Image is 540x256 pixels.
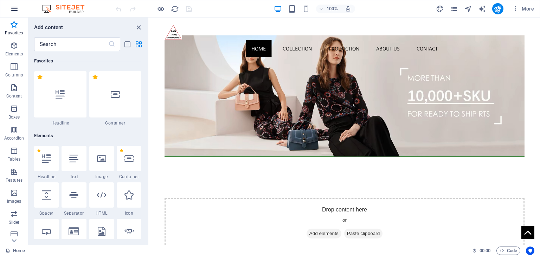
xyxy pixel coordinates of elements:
[134,40,143,48] button: grid-view
[526,247,534,255] button: Usercentrics
[512,5,534,12] span: More
[464,5,472,13] i: Navigator
[345,6,351,12] i: On resize automatically adjust zoom level to fit chosen device.
[117,210,141,216] span: Icon
[464,5,472,13] button: navigator
[117,182,141,216] div: Icon
[62,182,86,216] div: Separator
[89,71,142,126] div: Container
[34,146,59,180] div: Headline
[37,149,41,153] span: Remove from favorites
[117,174,141,180] span: Container
[5,72,23,78] p: Columns
[34,71,86,126] div: Headline
[34,132,141,140] h6: Elements
[117,146,141,180] div: Container
[496,247,520,255] button: Code
[327,5,338,13] h6: 100%
[472,247,491,255] h6: Session time
[89,174,114,180] span: Image
[7,198,21,204] p: Images
[500,247,517,255] span: Code
[171,5,179,13] button: reload
[62,146,86,180] div: Text
[34,210,59,216] span: Spacer
[6,93,22,99] p: Content
[34,57,141,65] h6: Favorites
[4,135,24,141] p: Accordion
[436,5,444,13] i: Design (Ctrl+Alt+Y)
[157,211,192,221] span: Add elements
[89,210,114,216] span: HTML
[89,182,114,216] div: HTML
[8,114,20,120] p: Boxes
[89,120,142,126] span: Container
[195,211,234,221] span: Paste clipboard
[316,5,341,13] button: 100%
[5,30,23,36] p: Favorites
[40,5,93,13] img: Editor Logo
[436,5,444,13] button: design
[92,74,98,80] span: Remove from favorites
[34,120,86,126] span: Headline
[123,40,131,48] button: list-view
[34,37,108,51] input: Search
[34,174,59,180] span: Headline
[484,248,486,253] span: :
[492,3,503,14] button: publish
[9,220,20,225] p: Slider
[6,177,22,183] p: Features
[134,23,143,32] button: close panel
[480,247,490,255] span: 00 00
[89,146,114,180] div: Image
[15,181,375,230] div: Drop content here
[6,247,25,255] a: Click to cancel selection. Double-click to open Pages
[5,51,23,57] p: Elements
[450,5,458,13] i: Pages (Ctrl+Alt+S)
[8,156,20,162] p: Tables
[34,23,63,32] h6: Add content
[450,5,458,13] button: pages
[62,174,86,180] span: Text
[509,3,537,14] button: More
[37,74,43,80] span: Remove from favorites
[494,5,502,13] i: Publish
[478,5,486,13] i: AI Writer
[120,149,123,153] span: Remove from favorites
[478,5,487,13] button: text_generator
[34,182,59,216] div: Spacer
[62,210,86,216] span: Separator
